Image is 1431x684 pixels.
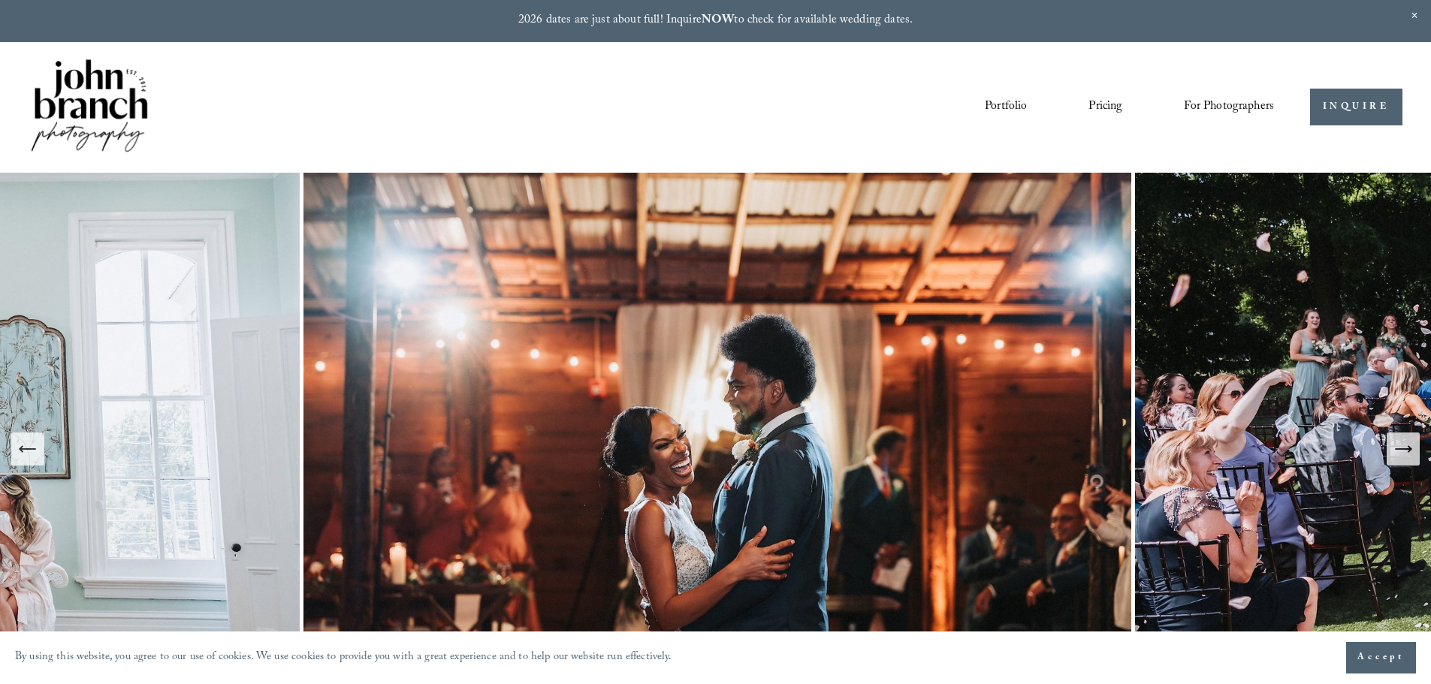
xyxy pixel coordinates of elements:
[1184,95,1274,119] span: For Photographers
[1184,95,1274,120] a: folder dropdown
[1357,650,1405,665] span: Accept
[985,95,1027,120] a: Portfolio
[1088,95,1122,120] a: Pricing
[29,56,150,158] img: John Branch IV Photography
[1387,432,1420,466] button: Next Slide
[11,432,44,466] button: Previous Slide
[1310,89,1402,125] a: INQUIRE
[15,647,672,669] p: By using this website, you agree to our use of cookies. We use cookies to provide you with a grea...
[1346,642,1416,673] button: Accept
